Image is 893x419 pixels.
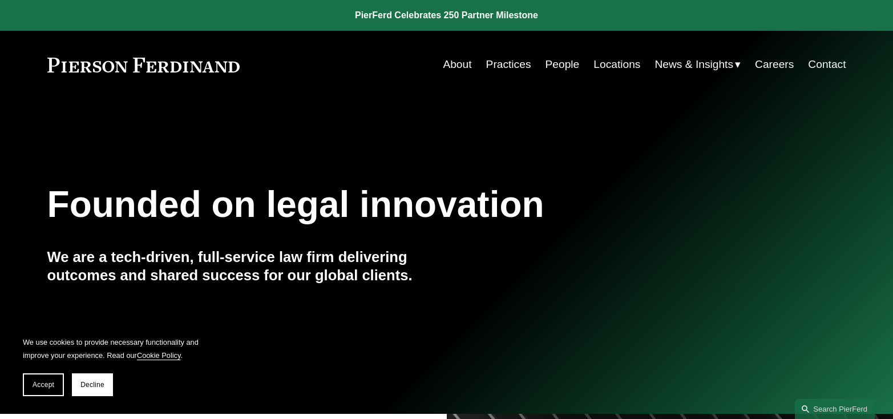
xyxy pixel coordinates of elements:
h4: We are a tech-driven, full-service law firm delivering outcomes and shared success for our global... [47,248,447,285]
a: Contact [808,54,846,75]
a: Search this site [795,399,875,419]
p: We use cookies to provide necessary functionality and improve your experience. Read our . [23,336,205,362]
span: Decline [80,381,104,389]
a: folder dropdown [654,54,741,75]
a: Careers [755,54,794,75]
a: People [546,54,580,75]
button: Decline [72,373,113,396]
a: Practices [486,54,531,75]
a: Cookie Policy [137,351,181,360]
a: About [443,54,471,75]
span: News & Insights [654,55,733,75]
h1: Founded on legal innovation [47,184,713,225]
section: Cookie banner [11,324,217,408]
button: Accept [23,373,64,396]
span: Accept [33,381,54,389]
a: Locations [593,54,640,75]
